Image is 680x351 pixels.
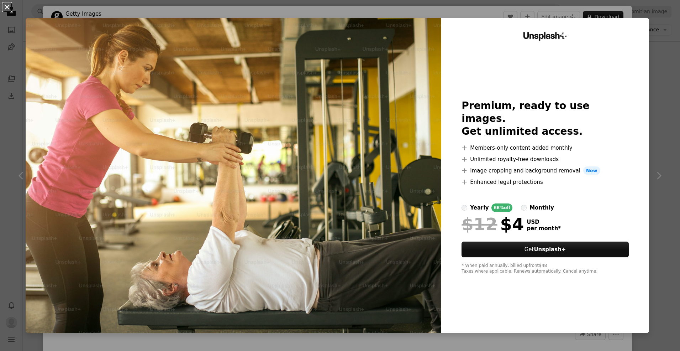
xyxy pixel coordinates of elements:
input: yearly66%off [462,205,467,211]
a: GetUnsplash+ [462,242,628,257]
div: * When paid annually, billed upfront $48 Taxes where applicable. Renews automatically. Cancel any... [462,263,628,274]
span: New [583,166,600,175]
div: $4 [462,215,524,233]
li: Unlimited royalty-free downloads [462,155,628,164]
input: monthly [521,205,527,211]
strong: Unsplash+ [534,246,566,253]
li: Image cropping and background removal [462,166,628,175]
h2: Premium, ready to use images. Get unlimited access. [462,99,628,138]
li: Members-only content added monthly [462,144,628,152]
div: yearly [470,203,489,212]
span: $12 [462,215,497,233]
li: Enhanced legal protections [462,178,628,186]
span: per month * [527,225,561,232]
div: monthly [529,203,554,212]
div: 66% off [491,203,512,212]
span: USD [527,219,561,225]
